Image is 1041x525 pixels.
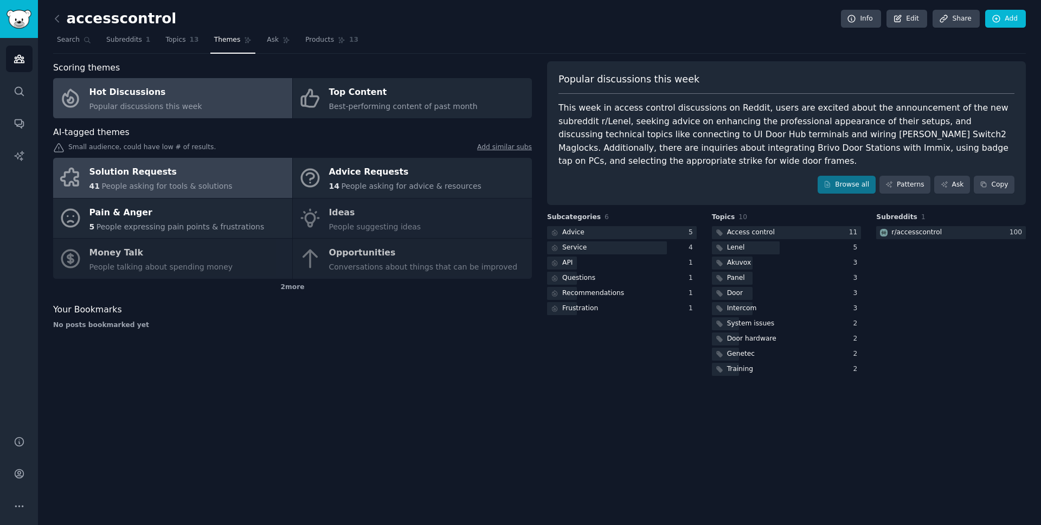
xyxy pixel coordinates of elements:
span: Ask [267,35,279,45]
div: Small audience, could have low # of results. [53,143,532,154]
a: Patterns [879,176,930,194]
div: Door hardware [727,334,776,344]
div: 5 [853,243,862,253]
div: 2 [853,319,862,329]
a: Solution Requests41People asking for tools & solutions [53,158,292,198]
span: Topics [712,213,735,222]
a: System issues2 [712,317,862,331]
a: Advice5 [547,226,697,240]
a: Edit [886,10,927,28]
span: 14 [329,182,339,190]
div: Frustration [562,304,598,313]
a: Search [53,31,95,54]
a: Add similar subs [477,143,532,154]
a: Pain & Anger5People expressing pain points & frustrations [53,199,292,239]
a: API1 [547,257,697,270]
div: 100 [1010,228,1026,238]
div: 2 [853,364,862,374]
span: 5 [89,222,95,231]
a: Topics13 [162,31,202,54]
div: 1 [689,273,697,283]
div: 5 [689,228,697,238]
span: 13 [190,35,199,45]
a: Browse all [818,176,876,194]
span: 13 [349,35,358,45]
div: Top Content [329,84,478,101]
span: Themes [214,35,241,45]
div: Lenel [727,243,745,253]
div: 2 [853,334,862,344]
span: People expressing pain points & frustrations [97,222,265,231]
span: Best-performing content of past month [329,102,478,111]
a: Hot DiscussionsPopular discussions this week [53,78,292,118]
img: GummySearch logo [7,10,31,29]
a: Lenel5 [712,241,862,255]
span: Popular discussions this week [89,102,202,111]
a: Info [841,10,881,28]
span: Subreddits [106,35,142,45]
div: 2 more [53,279,532,296]
span: AI-tagged themes [53,126,130,139]
span: Topics [165,35,185,45]
div: No posts bookmarked yet [53,321,532,330]
a: Genetec2 [712,348,862,361]
div: 1 [689,304,697,313]
span: People asking for advice & resources [341,182,481,190]
span: 1 [146,35,151,45]
span: Search [57,35,80,45]
div: 4 [689,243,697,253]
div: Advice [562,228,584,238]
a: Service4 [547,241,697,255]
a: Products13 [301,31,362,54]
span: Scoring themes [53,61,120,75]
span: Popular discussions this week [558,73,699,86]
div: 3 [853,258,862,268]
h2: accesscontrol [53,10,176,28]
div: Hot Discussions [89,84,202,101]
a: Training2 [712,363,862,376]
div: Panel [727,273,745,283]
div: 3 [853,273,862,283]
div: Questions [562,273,595,283]
div: 11 [849,228,862,238]
div: Akuvox [727,258,751,268]
div: Door [727,289,743,298]
div: 2 [853,349,862,359]
div: API [562,258,573,268]
a: Panel3 [712,272,862,285]
span: People asking for tools & solutions [101,182,232,190]
a: Akuvox3 [712,257,862,270]
span: Your Bookmarks [53,303,122,317]
button: Copy [974,176,1014,194]
div: Service [562,243,587,253]
div: 3 [853,289,862,298]
div: Pain & Anger [89,204,265,221]
span: 10 [738,213,747,221]
div: 3 [853,304,862,313]
a: Intercom3 [712,302,862,316]
div: 1 [689,289,697,298]
a: Add [985,10,1026,28]
a: Share [933,10,979,28]
div: Solution Requests [89,164,233,181]
span: 6 [605,213,609,221]
div: System issues [727,319,774,329]
a: Advice Requests14People asking for advice & resources [293,158,532,198]
div: Access control [727,228,775,238]
span: 1 [921,213,926,221]
div: Genetec [727,349,755,359]
div: Advice Requests [329,164,481,181]
a: Ask [263,31,294,54]
span: Subcategories [547,213,601,222]
a: Frustration1 [547,302,697,316]
a: accesscontrolr/accesscontrol100 [876,226,1026,240]
img: accesscontrol [880,229,888,236]
span: Subreddits [876,213,917,222]
div: Intercom [727,304,757,313]
a: Subreddits1 [102,31,154,54]
a: Ask [934,176,970,194]
span: 41 [89,182,100,190]
div: Training [727,364,753,374]
a: Themes [210,31,256,54]
div: 1 [689,258,697,268]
